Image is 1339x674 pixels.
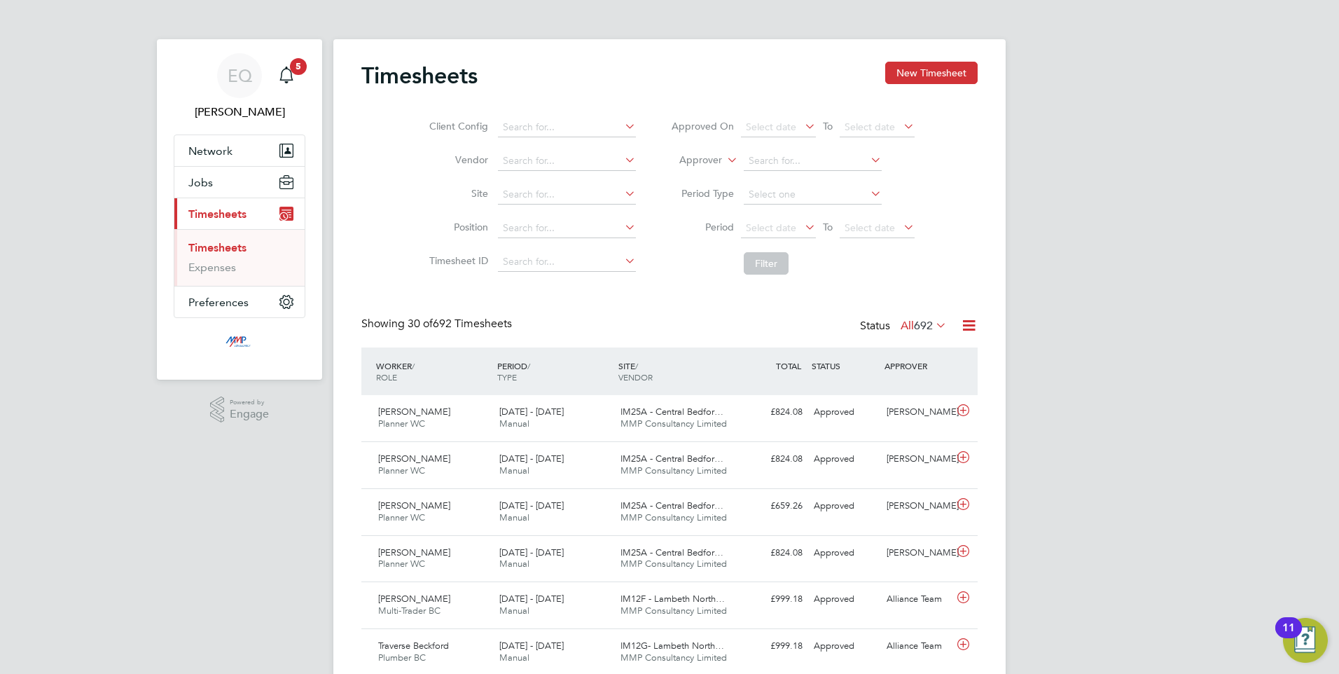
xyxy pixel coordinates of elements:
span: Traverse Beckford [378,640,449,652]
span: Preferences [188,296,249,309]
span: Planner WC [378,511,425,523]
div: Timesheets [174,229,305,286]
div: £824.08 [735,448,808,471]
input: Select one [744,185,882,205]
span: Network [188,144,233,158]
span: Select date [845,221,895,234]
label: Client Config [425,120,488,132]
div: Approved [808,542,881,565]
span: [DATE] - [DATE] [499,500,564,511]
nav: Main navigation [157,39,322,380]
label: All [901,319,947,333]
span: To [819,218,837,236]
a: Timesheets [188,241,247,254]
span: ROLE [376,371,397,383]
a: Go to home page [174,332,305,355]
button: Jobs [174,167,305,198]
button: Open Resource Center, 11 new notifications [1283,618,1328,663]
div: Status [860,317,950,336]
div: £824.08 [735,401,808,424]
div: Approved [808,635,881,658]
span: / [412,360,415,371]
span: MMP Consultancy Limited [620,418,727,429]
span: Select date [746,221,796,234]
div: SITE [615,353,736,390]
span: Planner WC [378,465,425,476]
div: £659.26 [735,495,808,518]
img: mmpconsultancy-logo-retina.png [220,332,260,355]
label: Position [425,221,488,233]
span: 5 [290,58,307,75]
div: Approved [808,448,881,471]
div: Approved [808,401,881,424]
span: IM25A - Central Bedfor… [620,546,723,558]
label: Period [671,221,734,233]
div: [PERSON_NAME] [881,542,954,565]
span: Manual [499,558,529,570]
span: 30 of [408,317,433,331]
div: Alliance Team [881,588,954,611]
span: [PERSON_NAME] [378,546,450,558]
button: Preferences [174,287,305,317]
span: Engage [230,408,269,420]
span: IM12F - Lambeth North… [620,593,725,605]
div: Approved [808,495,881,518]
span: Planner WC [378,558,425,570]
div: WORKER [373,353,494,390]
button: New Timesheet [885,62,978,84]
a: 5 [272,53,300,98]
label: Timesheet ID [425,254,488,267]
span: Select date [746,121,796,133]
span: 692 [914,319,933,333]
span: [PERSON_NAME] [378,453,450,465]
span: IM25A - Central Bedfor… [620,453,723,465]
a: Powered byEngage [210,397,270,423]
div: [PERSON_NAME] [881,495,954,518]
div: £999.18 [735,635,808,658]
span: TYPE [497,371,517,383]
span: [DATE] - [DATE] [499,640,564,652]
span: Manual [499,605,529,617]
label: Approved On [671,120,734,132]
span: Jobs [188,176,213,189]
input: Search for... [498,185,636,205]
span: MMP Consultancy Limited [620,511,727,523]
div: Showing [361,317,515,331]
span: VENDOR [618,371,653,383]
span: Timesheets [188,207,247,221]
input: Search for... [498,151,636,171]
span: Eva Quinn [174,104,305,121]
span: Multi-Trader BC [378,605,440,617]
button: Timesheets [174,198,305,229]
span: Manual [499,465,529,476]
label: Vendor [425,153,488,166]
div: Approved [808,588,881,611]
span: Planner WC [378,418,425,429]
input: Search for... [744,151,882,171]
span: Manual [499,511,529,523]
label: Approver [659,153,722,167]
input: Search for... [498,252,636,272]
div: [PERSON_NAME] [881,401,954,424]
span: / [635,360,638,371]
button: Network [174,135,305,166]
span: To [819,117,837,135]
div: £824.08 [735,542,808,565]
div: Alliance Team [881,635,954,658]
span: [PERSON_NAME] [378,593,450,605]
span: MMP Consultancy Limited [620,605,727,617]
input: Search for... [498,118,636,137]
span: [PERSON_NAME] [378,500,450,511]
div: APPROVER [881,353,954,378]
span: Powered by [230,397,269,408]
span: [DATE] - [DATE] [499,546,564,558]
a: EQ[PERSON_NAME] [174,53,305,121]
a: Expenses [188,261,236,274]
span: IM25A - Central Bedfor… [620,500,723,511]
span: TOTAL [776,360,801,371]
span: Manual [499,652,529,663]
span: Select date [845,121,895,133]
div: STATUS [808,353,881,378]
span: IM25A - Central Bedfor… [620,406,723,418]
span: / [527,360,530,371]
